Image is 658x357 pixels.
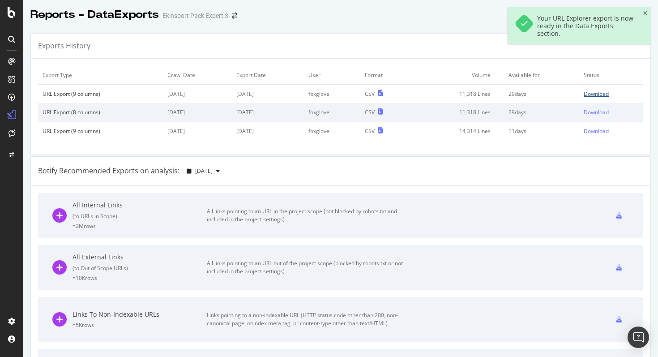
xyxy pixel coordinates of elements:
[195,167,213,175] span: 2025 Sep. 14th
[43,108,158,116] div: URL Export (8 columns)
[38,41,90,51] div: Exports History
[73,212,207,220] div: ( to URLs in Scope )
[232,103,304,121] td: [DATE]
[504,85,580,103] td: 29 days
[411,85,504,103] td: 11,318 Lines
[304,66,360,85] td: User
[365,127,375,135] div: CSV
[207,207,408,224] div: All links pointing to an URL in the project scope (not blocked by robots.txt and included in the ...
[43,127,158,135] div: URL Export (9 columns)
[73,222,207,230] div: = 2M rows
[43,90,158,98] div: URL Export (9 columns)
[616,212,622,219] div: csv-export
[411,103,504,121] td: 11,318 Lines
[584,90,639,98] a: Download
[232,13,237,19] div: arrow-right-arrow-left
[207,311,408,327] div: Links pointing to a non-indexable URL (HTTP status code other than 200, non-canonical page, noind...
[643,11,647,16] div: close toast
[163,66,232,85] td: Crawl Date
[584,127,609,135] div: Download
[232,85,304,103] td: [DATE]
[360,66,411,85] td: Format
[304,103,360,121] td: foxglove
[579,66,643,85] td: Status
[162,11,228,20] div: Ekinsport Pack Expert 3
[584,90,609,98] div: Download
[304,122,360,140] td: foxglove
[73,264,207,272] div: ( to Out of Scope URLs )
[628,327,649,348] div: Open Intercom Messenger
[163,103,232,121] td: [DATE]
[73,310,207,319] div: Links To Non-Indexable URLs
[38,66,163,85] td: Export Type
[30,7,159,22] div: Reports - DataExports
[207,259,408,275] div: All links pointing to an URL out of the project scope (blocked by robots.txt or not included in t...
[73,274,207,282] div: = 10K rows
[584,108,609,116] div: Download
[365,90,375,98] div: CSV
[537,14,635,37] div: Your URL Explorer export is now ready in the Data Exports section.
[163,85,232,103] td: [DATE]
[73,201,207,210] div: All Internal Links
[73,321,207,329] div: = 5K rows
[504,103,580,121] td: 29 days
[504,66,580,85] td: Available for
[616,264,622,271] div: csv-export
[38,166,179,176] div: Botify Recommended Exports on analysis:
[73,253,207,262] div: All External Links
[232,66,304,85] td: Export Date
[183,164,223,178] button: [DATE]
[411,122,504,140] td: 14,314 Lines
[365,108,375,116] div: CSV
[411,66,504,85] td: Volume
[584,108,639,116] a: Download
[584,127,639,135] a: Download
[504,122,580,140] td: 11 days
[163,122,232,140] td: [DATE]
[616,316,622,323] div: csv-export
[304,85,360,103] td: foxglove
[232,122,304,140] td: [DATE]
